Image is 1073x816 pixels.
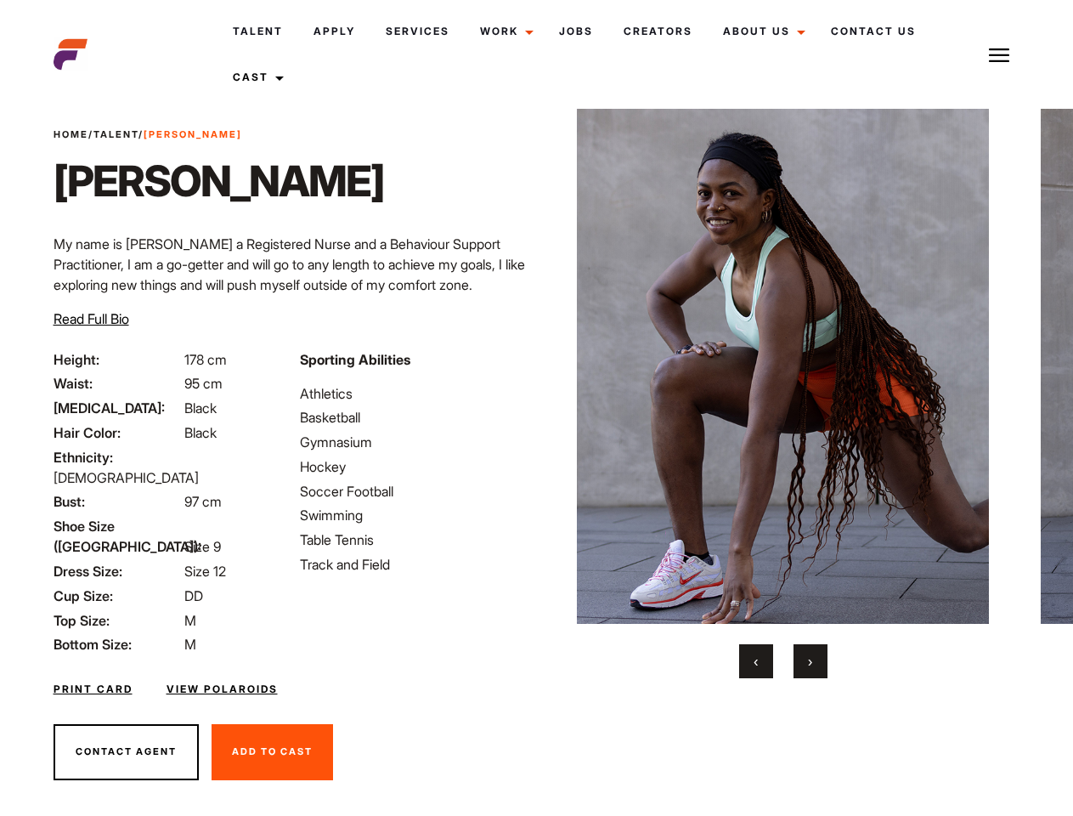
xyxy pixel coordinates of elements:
a: Talent [217,8,298,54]
span: Size 12 [184,563,226,580]
span: Ethnicity: [54,447,181,467]
a: Creators [608,8,708,54]
span: 95 cm [184,375,223,392]
span: My name is [PERSON_NAME] a Registered Nurse and a Behaviour Support Practitioner, I am a go-gette... [54,235,525,293]
li: Gymnasium [300,432,526,452]
span: Top Size: [54,610,181,631]
a: Jobs [544,8,608,54]
a: Work [465,8,544,54]
strong: Sporting Abilities [300,351,410,368]
img: Burger icon [989,45,1009,65]
span: Size 9 [184,538,221,555]
li: Swimming [300,505,526,525]
a: About Us [708,8,816,54]
span: 97 cm [184,493,222,510]
span: Read Full Bio [54,310,129,327]
a: Home [54,128,88,140]
span: M [184,612,196,629]
a: Cast [217,54,294,100]
h1: [PERSON_NAME] [54,156,384,207]
img: cropped-aefm-brand-fav-22-square.png [54,37,88,71]
span: Next [808,653,812,670]
li: Soccer Football [300,481,526,501]
a: Services [370,8,465,54]
span: Height: [54,349,181,370]
span: Previous [754,653,758,670]
span: 178 cm [184,351,227,368]
span: Dress Size: [54,561,181,581]
li: Hockey [300,456,526,477]
span: Waist: [54,373,181,394]
li: Track and Field [300,554,526,575]
li: Table Tennis [300,530,526,550]
button: Contact Agent [54,724,199,780]
a: View Polaroids [167,682,278,697]
button: Add To Cast [212,724,333,780]
button: Read Full Bio [54,309,129,329]
span: Hair Color: [54,422,181,443]
span: Add To Cast [232,745,313,757]
span: DD [184,587,203,604]
a: Apply [298,8,370,54]
span: Bust: [54,491,181,512]
span: Black [184,424,217,441]
span: / / [54,127,242,142]
li: Basketball [300,407,526,428]
a: Talent [93,128,138,140]
span: M [184,636,196,653]
span: Bottom Size: [54,634,181,654]
span: Shoe Size ([GEOGRAPHIC_DATA]): [54,516,181,557]
span: [MEDICAL_DATA]: [54,398,181,418]
span: [DEMOGRAPHIC_DATA] [54,469,199,486]
span: Black [184,399,217,416]
a: Contact Us [816,8,931,54]
strong: [PERSON_NAME] [144,128,242,140]
a: Print Card [54,682,133,697]
li: Athletics [300,383,526,404]
span: Cup Size: [54,586,181,606]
